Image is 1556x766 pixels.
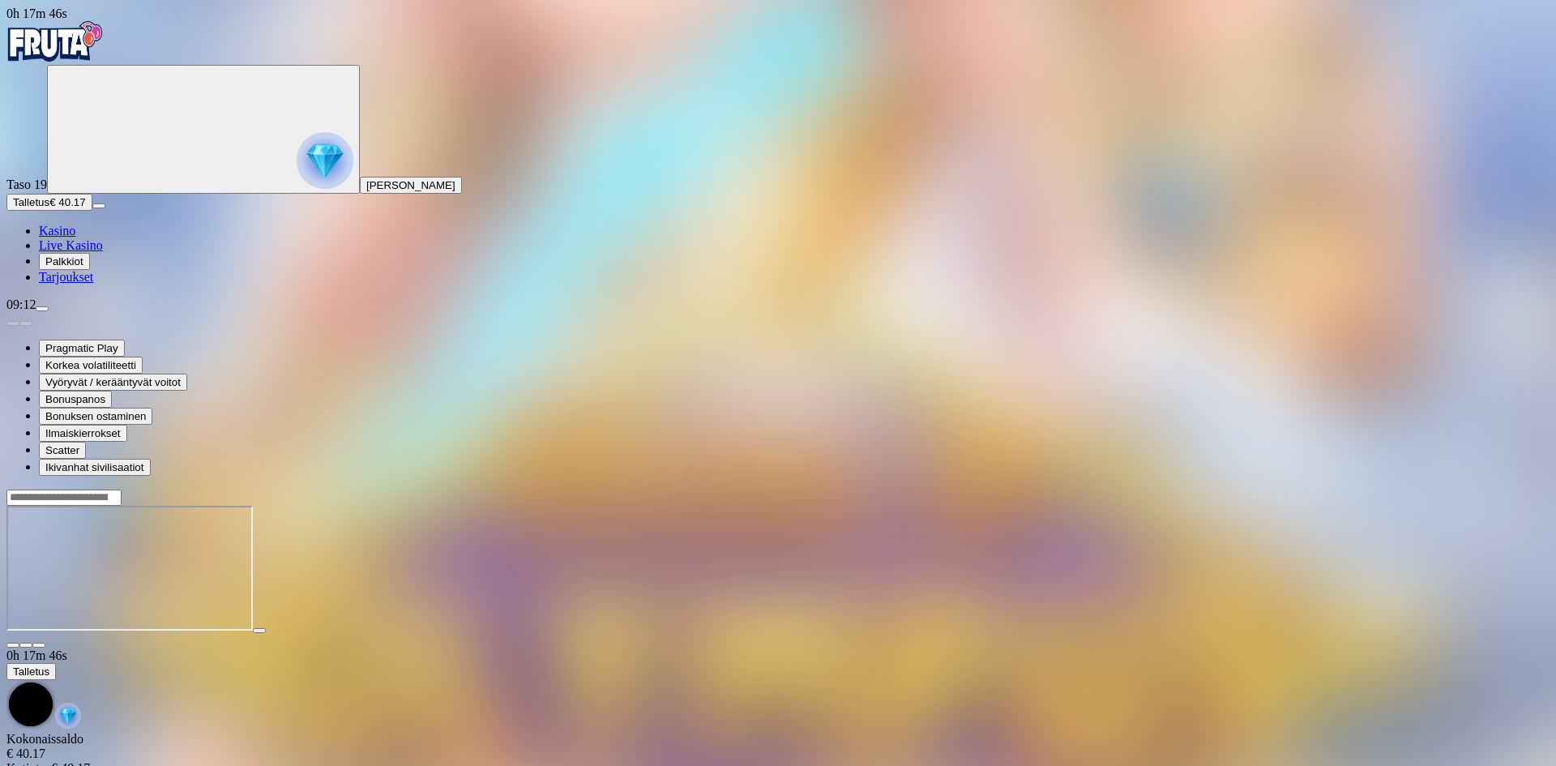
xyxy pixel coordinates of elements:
span: Bonuksen ostaminen [45,410,146,422]
button: Talletusplus icon€ 40.17 [6,194,92,211]
button: Bonuspanos [39,391,112,408]
input: Search [6,490,122,506]
span: 09:12 [6,297,36,311]
span: Talletus [13,665,49,678]
button: Ikivanhat sivilisaatiot [39,459,151,476]
button: Vyöryvät / kerääntyvät voitot [39,374,187,391]
button: menu [92,203,105,208]
span: user session time [6,648,67,662]
button: reward progress [47,65,360,194]
span: user session time [6,6,67,20]
iframe: Gates of Olympus 1000 [6,506,253,631]
button: Palkkiot [39,253,90,270]
span: Palkkiot [45,255,83,267]
span: Bonuspanos [45,393,105,405]
button: next slide [19,321,32,326]
span: Vyöryvät / kerääntyvät voitot [45,376,181,388]
span: Scatter [45,444,79,456]
a: Tarjoukset [39,270,93,284]
div: Game menu [6,648,1550,732]
div: € 40.17 [6,747,1550,761]
button: Pragmatic Play [39,340,125,357]
div: Kokonaissaldo [6,732,1550,761]
button: Talletus [6,663,56,680]
img: reward-icon [55,703,81,729]
span: Pragmatic Play [45,342,118,354]
span: € 40.17 [49,196,85,208]
button: Ilmaiskierrokset [39,425,127,442]
button: prev slide [6,321,19,326]
button: Korkea volatiliteetti [39,357,143,374]
img: Fruta [6,21,104,62]
a: Live Kasino [39,238,103,252]
button: [PERSON_NAME] [360,177,462,194]
span: Ilmaiskierrokset [45,427,121,439]
img: reward progress [297,132,353,189]
span: Ikivanhat sivilisaatiot [45,461,144,473]
button: play icon [253,628,266,633]
nav: Primary [6,21,1550,285]
button: fullscreen icon [32,643,45,648]
button: chevron-down icon [19,643,32,648]
button: Scatter [39,442,86,459]
button: Bonuksen ostaminen [39,408,152,425]
span: Korkea volatiliteetti [45,359,136,371]
a: Fruta [6,50,104,64]
nav: Main menu [6,224,1550,285]
span: [PERSON_NAME] [366,179,455,191]
span: Talletus [13,196,49,208]
span: Taso 19 [6,178,47,191]
button: menu [36,306,49,311]
a: Kasino [39,224,75,238]
button: close icon [6,643,19,648]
